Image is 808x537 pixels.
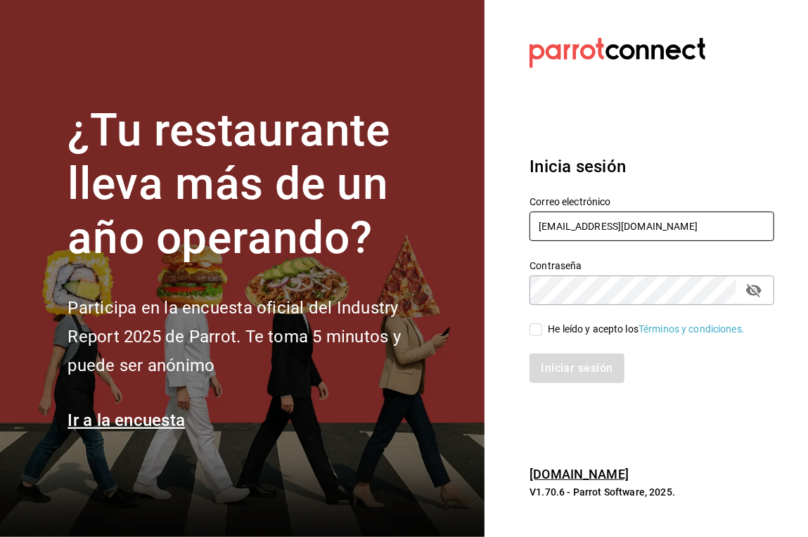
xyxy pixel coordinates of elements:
a: [DOMAIN_NAME] [530,467,629,481]
a: Términos y condiciones. [639,323,745,335]
label: Contraseña [530,261,774,271]
h2: Participa en la encuesta oficial del Industry Report 2025 de Parrot. Te toma 5 minutos y puede se... [68,294,448,380]
h1: ¿Tu restaurante lleva más de un año operando? [68,104,448,266]
input: Ingresa tu correo electrónico [530,212,774,241]
a: Ir a la encuesta [68,410,186,430]
h3: Inicia sesión [530,154,774,179]
label: Correo electrónico [530,197,774,207]
p: V1.70.6 - Parrot Software, 2025. [530,485,774,499]
button: passwordField [742,278,766,302]
div: He leído y acepto los [548,322,745,337]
